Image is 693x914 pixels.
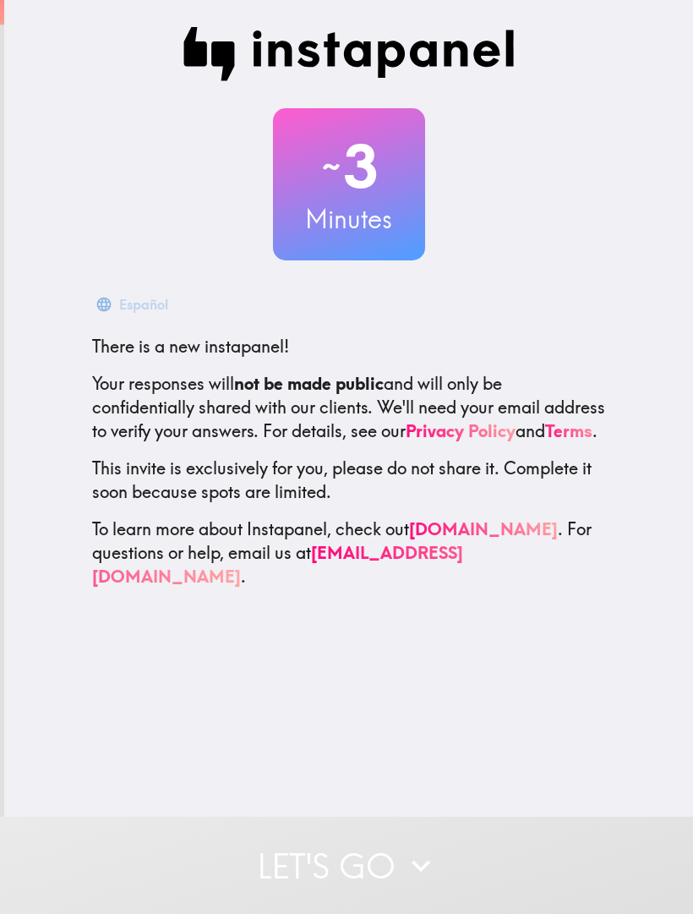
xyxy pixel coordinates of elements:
[319,141,343,192] span: ~
[545,420,592,441] a: Terms
[273,201,425,237] h3: Minutes
[406,420,516,441] a: Privacy Policy
[409,518,558,539] a: [DOMAIN_NAME]
[92,336,289,357] span: There is a new instapanel!
[92,542,463,587] a: [EMAIL_ADDRESS][DOMAIN_NAME]
[92,372,606,443] p: Your responses will and will only be confidentially shared with our clients. We'll need your emai...
[273,132,425,201] h2: 3
[183,27,515,81] img: Instapanel
[92,287,175,321] button: Español
[234,373,384,394] b: not be made public
[92,457,606,504] p: This invite is exclusively for you, please do not share it. Complete it soon because spots are li...
[119,293,168,316] div: Español
[92,517,606,588] p: To learn more about Instapanel, check out . For questions or help, email us at .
